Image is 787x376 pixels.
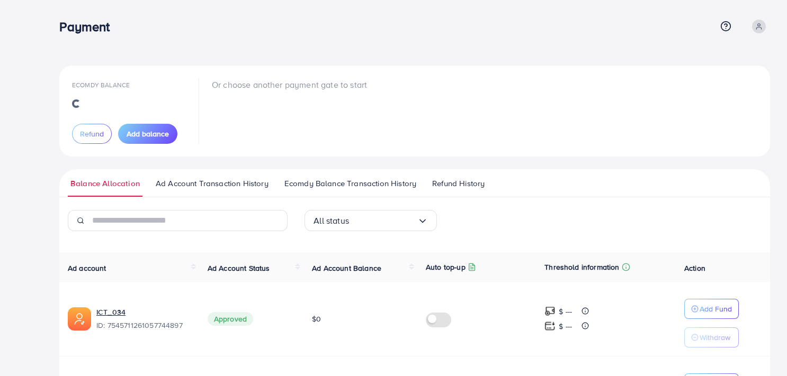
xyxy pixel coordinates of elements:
span: Refund [80,129,104,139]
p: $ --- [559,320,572,333]
p: Or choose another payment gate to start [212,78,367,91]
span: Ecomdy Balance Transaction History [284,178,416,189]
img: top-up amount [544,320,556,332]
p: Threshold information [544,261,619,273]
div: Search for option [305,210,437,231]
h3: Payment [59,19,118,34]
input: Search for option [349,213,417,229]
button: Refund [72,124,112,144]
span: All status [314,213,349,229]
button: Add balance [118,124,177,144]
span: Add balance [127,129,169,139]
button: Withdraw [684,327,739,347]
span: Ad Account Transaction History [156,178,269,189]
span: Ad account [68,263,106,273]
div: <span class='underline'>ICT_034</span></br>7545711261057744897 [96,307,191,331]
span: ID: 7545711261057744897 [96,320,191,331]
span: $0 [312,314,321,324]
button: Add Fund [684,299,739,319]
span: Ad Account Status [208,263,270,273]
span: Approved [208,312,253,326]
p: Add Fund [700,302,732,315]
span: Action [684,263,705,273]
a: ICT_034 [96,307,126,317]
span: Refund History [432,178,485,189]
span: Balance Allocation [70,178,140,189]
img: top-up amount [544,306,556,317]
img: ic-ads-acc.e4c84228.svg [68,307,91,331]
p: $ --- [559,305,572,318]
span: Ecomdy Balance [72,80,130,89]
p: Auto top-up [426,261,466,273]
span: Ad Account Balance [312,263,381,273]
p: Withdraw [700,331,730,344]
